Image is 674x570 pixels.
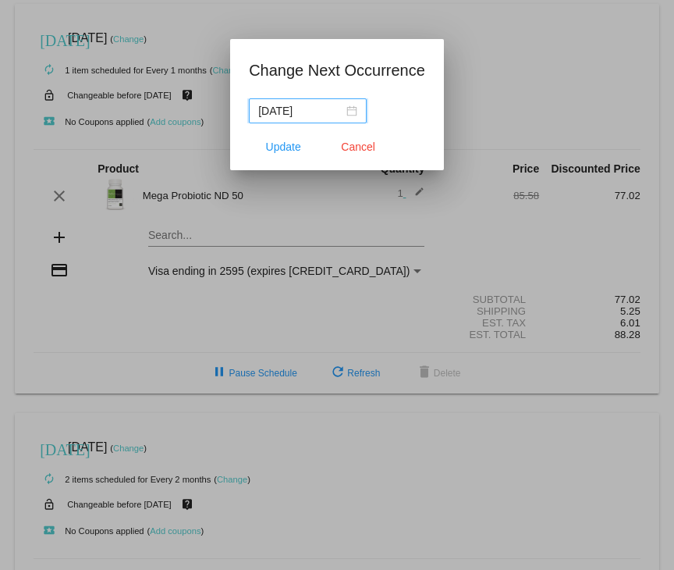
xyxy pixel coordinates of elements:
[324,133,392,161] button: Close dialog
[341,141,375,153] span: Cancel
[258,102,343,119] input: Select date
[266,141,301,153] span: Update
[249,58,425,83] h1: Change Next Occurrence
[249,133,317,161] button: Update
